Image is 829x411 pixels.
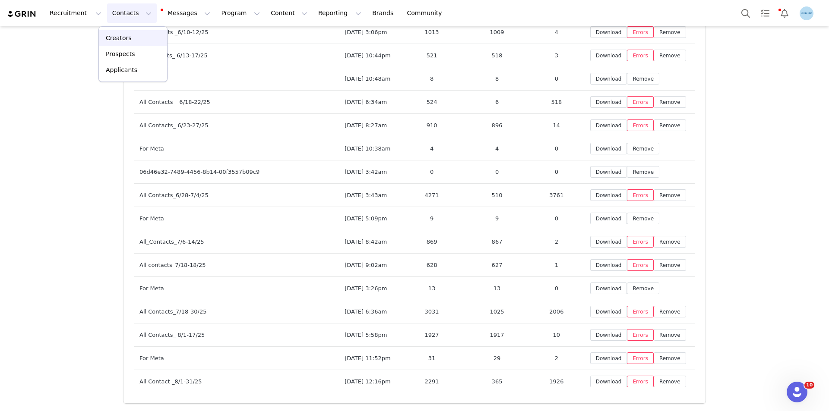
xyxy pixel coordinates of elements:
a: 3 [555,52,558,59]
button: Remove [627,282,659,294]
button: Download [590,96,627,108]
a: 14 [553,122,560,129]
button: Contacts [107,3,157,23]
img: 6480d7a5-50c8-4045-ac5d-22a5aead743a.png [800,6,813,20]
td: 518 [465,44,528,67]
td: For Meta [134,67,339,91]
button: Remove [627,73,659,85]
td: 2291 [398,370,465,393]
td: 510 [465,184,528,207]
td: [DATE] 3:42am [339,160,398,184]
button: Download [590,329,627,341]
a: 1926 [549,378,563,385]
button: Download [590,143,627,154]
button: Remove [654,306,686,317]
td: All_Contacts_7/6-14/25 [134,230,339,254]
td: 1025 [465,300,528,323]
td: All Contact _8/1-31/25 [134,370,339,393]
button: Search [736,3,755,23]
td: [DATE] 6:34am [339,91,398,114]
td: All Contacts _ 6/18-22/25 [134,91,339,114]
td: [DATE] 5:58pm [339,323,398,347]
button: Errors [627,259,654,271]
button: Download [590,236,627,248]
a: 518 [551,99,562,105]
td: All Contacts _6/10-12/25 [134,21,339,44]
img: grin logo [7,10,37,18]
td: 1927 [398,323,465,347]
td: 4271 [398,184,465,207]
p: Applicants [106,66,137,75]
button: Download [590,50,627,61]
td: All contacts_ 6/13-17/25 [134,44,339,67]
button: Download [590,73,627,85]
td: For Meta [134,347,339,370]
button: Download [590,282,627,294]
td: 4 [465,137,528,160]
button: Download [590,352,627,364]
td: [DATE] 8:27am [339,114,398,137]
button: Remove [627,166,659,178]
button: Remove [654,259,686,271]
button: Remove [654,329,686,341]
a: Tasks [756,3,775,23]
button: Errors [627,50,654,61]
td: 9 [398,207,465,230]
span: 10 [804,382,814,389]
td: [DATE] 8:42am [339,230,398,254]
button: Messages [157,3,215,23]
button: Errors [627,26,654,38]
td: [DATE] 5:09pm [339,207,398,230]
button: Download [590,26,627,38]
td: 3031 [398,300,465,323]
td: All Contacts_ 8/1-17/25 [134,323,339,347]
td: 31 [398,347,465,370]
span: 0 [555,169,558,175]
td: [DATE] 3:26pm [339,277,398,300]
iframe: Intercom live chat [787,382,807,402]
a: Community [402,3,451,23]
span: 0 [555,215,558,222]
a: 1 [555,262,558,268]
td: [DATE] 10:48am [339,67,398,91]
td: 4 [398,137,465,160]
td: [DATE] 11:52pm [339,347,398,370]
td: 29 [465,347,528,370]
td: [DATE] 9:02am [339,254,398,277]
td: 6 [465,91,528,114]
button: Remove [654,352,686,364]
button: Download [590,376,627,387]
td: [DATE] 3:43am [339,184,398,207]
td: 1917 [465,323,528,347]
td: For Meta [134,137,339,160]
button: Errors [627,306,654,317]
a: 2 [555,355,558,361]
button: Errors [627,376,654,387]
td: 06d46e32-7489-4456-8b14-00f3557b09c9 [134,160,339,184]
td: 628 [398,254,465,277]
span: 0 [555,145,558,152]
button: Remove [654,26,686,38]
td: [DATE] 6:36am [339,300,398,323]
td: 8 [398,67,465,91]
a: 4 [555,29,558,35]
a: Brands [367,3,401,23]
button: Remove [654,189,686,201]
td: For Meta [134,277,339,300]
td: 521 [398,44,465,67]
td: All contacts_7/18-18/25 [134,254,339,277]
td: 365 [465,370,528,393]
button: Download [590,166,627,178]
button: Recruitment [44,3,107,23]
td: 0 [465,160,528,184]
td: 1009 [465,21,528,44]
button: Remove [654,96,686,108]
td: All Contacts_7/18-30/25 [134,300,339,323]
button: Remove [654,376,686,387]
td: For Meta [134,207,339,230]
button: Errors [627,189,654,201]
td: 524 [398,91,465,114]
button: Errors [627,329,654,341]
button: Errors [627,236,654,248]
